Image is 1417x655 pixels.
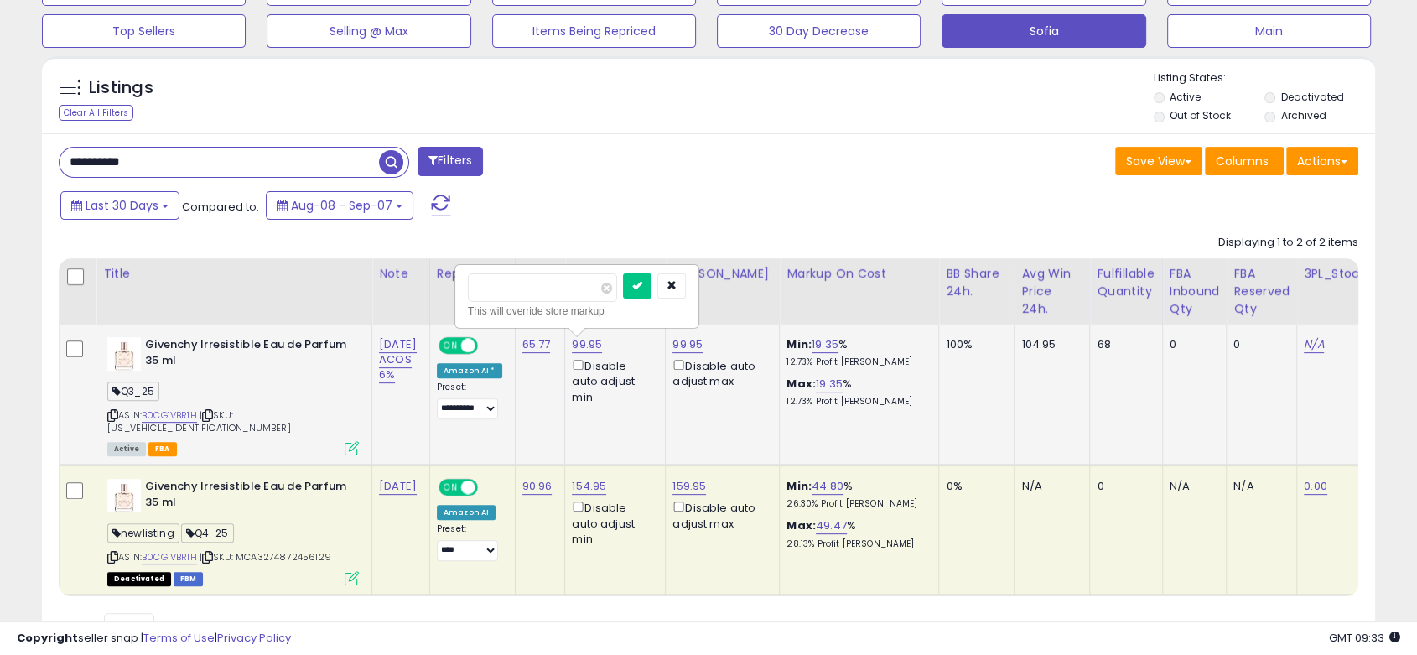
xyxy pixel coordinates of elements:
span: Q4_25 [181,523,234,543]
a: [DATE] [379,478,417,495]
div: % [786,518,926,549]
div: ASIN: [107,479,359,584]
b: Givenchy Irresistible Eau de Parfum 35 ml [145,479,349,514]
span: Q3_25 [107,382,159,401]
div: This will override store markup [468,303,686,320]
div: 0 [1170,337,1214,352]
img: 31peBS+kvYL._SL40_.jpg [107,479,141,512]
a: 19.35 [816,376,843,392]
div: N/A [1233,479,1284,494]
div: Note [379,265,423,283]
div: % [786,377,926,408]
label: Deactivated [1281,90,1344,104]
div: BB Share 24h. [946,265,1007,300]
a: 99.95 [572,336,602,353]
span: FBA [148,442,177,456]
div: ASIN: [107,337,359,454]
div: 0 [1233,337,1284,352]
span: Aug-08 - Sep-07 [291,197,392,214]
div: Amazon AI * [437,363,502,378]
span: All listings that are unavailable for purchase on Amazon for any reason other than out-of-stock [107,572,171,586]
div: Amazon AI [437,505,496,520]
div: Avg Win Price 24h. [1021,265,1082,318]
div: N/A [1170,479,1214,494]
div: Disable auto adjust max [672,498,766,531]
a: 0.00 [1304,478,1327,495]
span: ON [440,481,461,495]
a: 99.95 [672,336,703,353]
p: Listing States: [1154,70,1375,86]
button: Filters [418,147,483,176]
a: B0CG1VBR1H [142,550,197,564]
button: Aug-08 - Sep-07 [266,191,413,220]
button: Selling @ Max [267,14,470,48]
h5: Listings [89,76,153,100]
p: 12.73% Profit [PERSON_NAME] [786,356,926,368]
div: Clear All Filters [59,105,133,121]
button: Main [1167,14,1371,48]
a: 19.35 [812,336,838,353]
b: Max: [786,376,816,392]
div: Disable auto adjust min [572,498,652,547]
p: 28.13% Profit [PERSON_NAME] [786,538,926,550]
div: % [786,479,926,510]
div: Preset: [437,523,502,561]
div: Displaying 1 to 2 of 2 items [1218,235,1358,251]
button: Save View [1115,147,1202,175]
img: 31peBS+kvYL._SL40_.jpg [107,337,141,371]
div: Fulfillable Quantity [1097,265,1155,300]
a: 154.95 [572,478,606,495]
div: 104.95 [1021,337,1077,352]
div: Repricing [437,265,508,283]
button: 30 Day Decrease [717,14,921,48]
span: OFF [475,481,502,495]
span: Last 30 Days [86,197,158,214]
span: 2025-10-8 09:33 GMT [1329,630,1400,646]
div: Markup on Cost [786,265,932,283]
p: 26.30% Profit [PERSON_NAME] [786,498,926,510]
button: Top Sellers [42,14,246,48]
button: Actions [1286,147,1358,175]
label: Archived [1281,108,1326,122]
button: Sofia [942,14,1145,48]
div: 0 [1097,479,1149,494]
span: OFF [475,339,502,353]
a: Terms of Use [143,630,215,646]
div: seller snap | | [17,631,291,647]
button: Last 30 Days [60,191,179,220]
a: N/A [1304,336,1324,353]
div: Disable auto adjust min [572,356,652,405]
span: Compared to: [182,199,259,215]
th: CSV column name: cust_attr_3_3PL_Stock [1297,258,1377,325]
th: The percentage added to the cost of goods (COGS) that forms the calculator for Min & Max prices. [780,258,939,325]
span: | SKU: [US_VEHICLE_IDENTIFICATION_NUMBER] [107,408,291,434]
button: Items Being Repriced [492,14,696,48]
label: Active [1170,90,1201,104]
b: Min: [786,336,812,352]
a: 159.95 [672,478,706,495]
a: 49.47 [816,517,847,534]
span: FBM [174,572,204,586]
div: [PERSON_NAME] [672,265,772,283]
a: 90.96 [522,478,553,495]
div: N/A [1021,479,1077,494]
div: Title [103,265,365,283]
p: 12.73% Profit [PERSON_NAME] [786,396,926,408]
span: ON [440,339,461,353]
label: Out of Stock [1170,108,1231,122]
b: Max: [786,517,816,533]
a: 44.80 [812,478,843,495]
a: B0CG1VBR1H [142,408,197,423]
div: Disable auto adjust max [672,356,766,389]
span: | SKU: MCA3274872456129 [200,550,331,564]
div: FBA inbound Qty [1170,265,1220,318]
span: Show: entries [71,618,192,634]
span: Columns [1216,153,1269,169]
a: 65.77 [522,336,551,353]
strong: Copyright [17,630,78,646]
div: 3PL_Stock [1304,265,1369,283]
b: Givenchy Irresistible Eau de Parfum 35 ml [145,337,349,372]
div: 68 [1097,337,1149,352]
b: Min: [786,478,812,494]
div: 0% [946,479,1001,494]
